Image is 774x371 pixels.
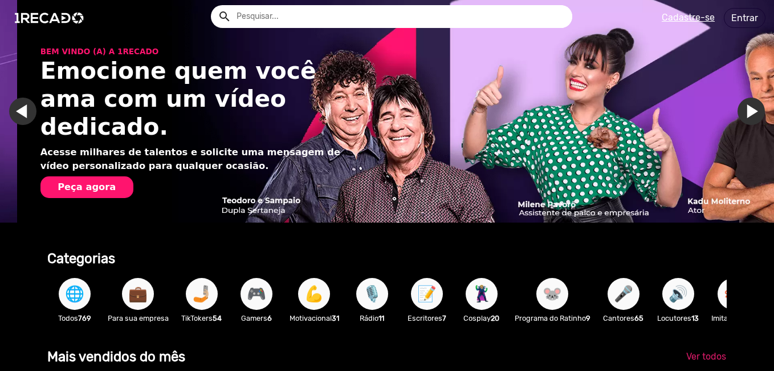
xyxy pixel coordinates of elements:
[128,278,148,310] span: 💼
[47,251,115,267] b: Categorias
[290,313,339,324] p: Motivacional
[472,278,491,310] span: 🦹🏼‍♀️
[267,314,272,322] b: 6
[491,314,499,322] b: 20
[362,278,382,310] span: 🎙️
[662,12,715,23] u: Cadastre-se
[657,313,700,324] p: Locutores
[186,278,218,310] button: 🤳🏼
[65,278,84,310] span: 🌐
[515,313,590,324] p: Programa do Ratinho
[711,313,756,324] p: Imitadores
[466,278,498,310] button: 🦹🏼‍♀️
[59,278,91,310] button: 🌐
[214,6,234,26] button: Example home icon
[602,313,645,324] p: Cantores
[247,278,266,310] span: 🎮
[218,10,231,23] mat-icon: Example home icon
[351,313,394,324] p: Rádio
[378,314,384,322] b: 11
[40,176,133,198] button: Peça agora
[356,278,388,310] button: 🎙️
[608,278,639,310] button: 🎤
[78,314,91,322] b: 769
[53,313,96,324] p: Todos
[417,278,437,310] span: 📝
[108,313,169,324] p: Para sua empresa
[724,8,765,28] a: Entrar
[213,314,222,322] b: 54
[40,146,350,174] p: Acesse milhares de talentos e solicite uma mensagem de vídeo personalizado para qualquer ocasião.
[662,278,694,310] button: 🔊
[536,278,568,310] button: 🐭
[691,314,699,322] b: 13
[304,278,324,310] span: 💪
[724,278,743,310] span: 🎭
[543,278,562,310] span: 🐭
[686,351,726,362] span: Ver todos
[718,278,749,310] button: 🎭
[192,278,211,310] span: 🤳🏼
[40,46,350,57] p: BEM VINDO (A) A 1RECADO
[460,313,503,324] p: Cosplay
[405,313,449,324] p: Escritores
[241,278,272,310] button: 🎮
[411,278,443,310] button: 📝
[634,314,643,322] b: 65
[586,314,590,322] b: 9
[26,98,54,125] a: Ir para o slide anterior
[47,349,185,365] b: Mais vendidos do mês
[332,314,339,322] b: 31
[298,278,330,310] button: 💪
[442,314,446,322] b: 7
[669,278,688,310] span: 🔊
[614,278,633,310] span: 🎤
[228,5,572,28] input: Pesquisar...
[235,313,278,324] p: Gamers
[40,57,350,141] h1: Emocione quem você ama com um vídeo dedicado.
[122,278,154,310] button: 💼
[180,313,223,324] p: TikTokers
